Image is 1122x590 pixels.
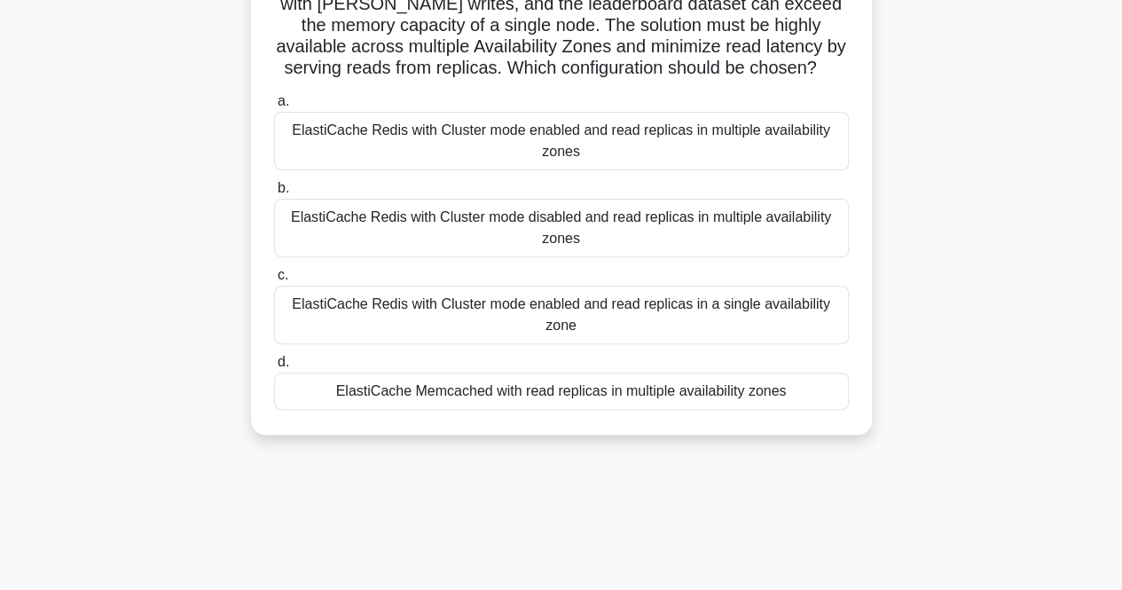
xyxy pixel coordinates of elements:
span: d. [278,354,289,369]
div: ElastiCache Redis with Cluster mode disabled and read replicas in multiple availability zones [274,199,849,257]
div: ElastiCache Redis with Cluster mode enabled and read replicas in multiple availability zones [274,112,849,170]
span: b. [278,180,289,195]
div: ElastiCache Redis with Cluster mode enabled and read replicas in a single availability zone [274,286,849,344]
div: ElastiCache Memcached with read replicas in multiple availability zones [274,373,849,410]
span: c. [278,267,288,282]
span: a. [278,93,289,108]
